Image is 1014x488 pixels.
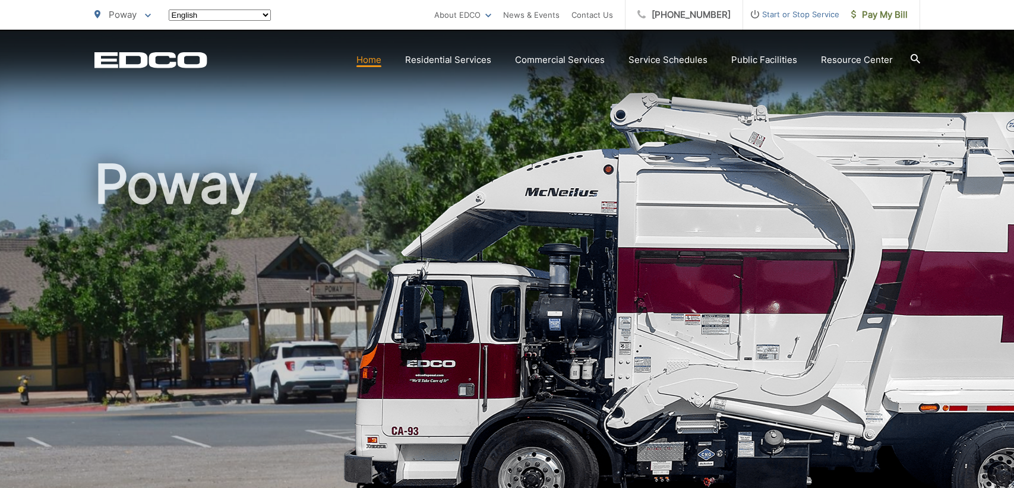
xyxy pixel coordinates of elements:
a: EDCD logo. Return to the homepage. [94,52,207,68]
a: Commercial Services [515,53,605,67]
span: Pay My Bill [851,8,908,22]
a: Home [356,53,381,67]
a: Service Schedules [628,53,707,67]
a: Residential Services [405,53,491,67]
a: About EDCO [434,8,491,22]
span: Poway [109,9,137,20]
select: Select a language [169,9,271,21]
a: News & Events [503,8,560,22]
a: Public Facilities [731,53,797,67]
a: Resource Center [821,53,893,67]
a: Contact Us [571,8,613,22]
